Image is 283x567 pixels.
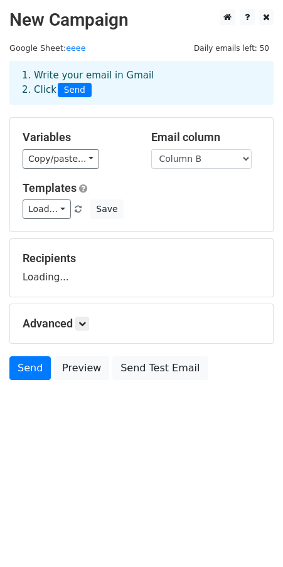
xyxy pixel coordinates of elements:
a: Templates [23,181,77,194]
h5: Email column [151,130,261,144]
div: 1. Write your email in Gmail 2. Click [13,68,270,97]
small: Google Sheet: [9,43,86,53]
button: Save [90,199,123,219]
h5: Advanced [23,317,260,331]
h5: Recipients [23,252,260,265]
a: Send Test Email [112,356,208,380]
div: Loading... [23,252,260,284]
h5: Variables [23,130,132,144]
span: Send [58,83,92,98]
a: Send [9,356,51,380]
h2: New Campaign [9,9,274,31]
a: Load... [23,199,71,219]
span: Daily emails left: 50 [190,41,274,55]
a: Daily emails left: 50 [190,43,274,53]
a: eeee [66,43,85,53]
a: Copy/paste... [23,149,99,169]
a: Preview [54,356,109,380]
